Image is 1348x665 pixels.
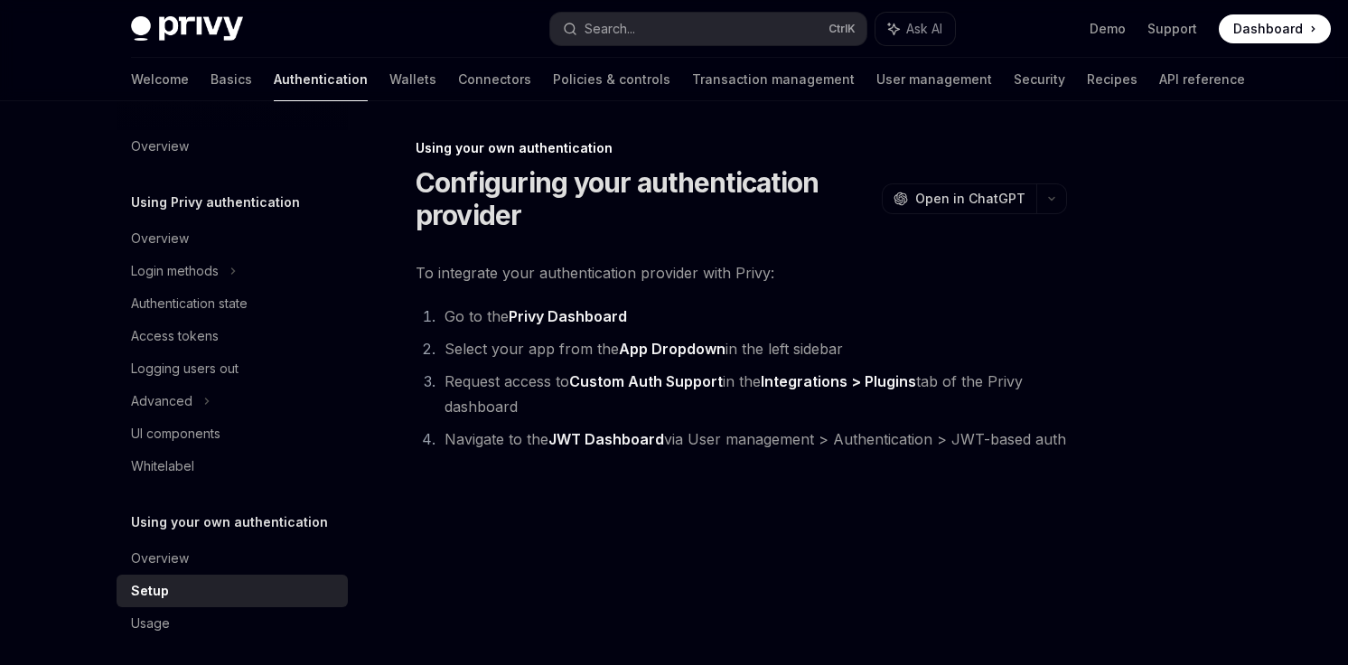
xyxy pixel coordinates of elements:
span: Ctrl K [828,22,856,36]
div: Overview [131,228,189,249]
div: Overview [131,136,189,157]
li: Request access to in the tab of the Privy dashboard [439,369,1067,419]
div: Authentication state [131,293,248,314]
a: Integrations > Plugins [761,372,916,391]
a: Overview [117,542,348,575]
a: Recipes [1087,58,1137,101]
a: API reference [1159,58,1245,101]
div: Access tokens [131,325,219,347]
a: Demo [1090,20,1126,38]
a: Dashboard [1219,14,1331,43]
button: Ask AI [875,13,955,45]
div: Overview [131,548,189,569]
a: Support [1147,20,1197,38]
a: Wallets [389,58,436,101]
a: Logging users out [117,352,348,385]
div: Using your own authentication [416,139,1067,157]
li: Go to the [439,304,1067,329]
a: Access tokens [117,320,348,352]
div: Search... [585,18,635,40]
div: UI components [131,423,220,445]
a: Security [1014,58,1065,101]
a: Connectors [458,58,531,101]
h5: Using Privy authentication [131,192,300,213]
a: Policies & controls [553,58,670,101]
a: Welcome [131,58,189,101]
strong: Custom Auth Support [569,372,723,390]
span: Dashboard [1233,20,1303,38]
div: Whitelabel [131,455,194,477]
img: dark logo [131,16,243,42]
a: Basics [211,58,252,101]
a: Overview [117,130,348,163]
a: Authentication state [117,287,348,320]
li: Navigate to the via User management > Authentication > JWT-based auth [439,426,1067,452]
div: Login methods [131,260,219,282]
a: UI components [117,417,348,450]
a: User management [876,58,992,101]
h5: Using your own authentication [131,511,328,533]
strong: App Dropdown [619,340,725,358]
h1: Configuring your authentication provider [416,166,875,231]
div: Advanced [131,390,192,412]
span: Open in ChatGPT [915,190,1025,208]
div: Logging users out [131,358,239,379]
button: Open in ChatGPT [882,183,1036,214]
div: Usage [131,613,170,634]
a: Usage [117,607,348,640]
div: Setup [131,580,169,602]
a: Whitelabel [117,450,348,482]
span: Ask AI [906,20,942,38]
a: Privy Dashboard [509,307,627,326]
a: Setup [117,575,348,607]
a: Authentication [274,58,368,101]
strong: Privy Dashboard [509,307,627,325]
button: Search...CtrlK [550,13,866,45]
li: Select your app from the in the left sidebar [439,336,1067,361]
a: JWT Dashboard [548,430,664,449]
a: Overview [117,222,348,255]
a: Transaction management [692,58,855,101]
span: To integrate your authentication provider with Privy: [416,260,1067,286]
